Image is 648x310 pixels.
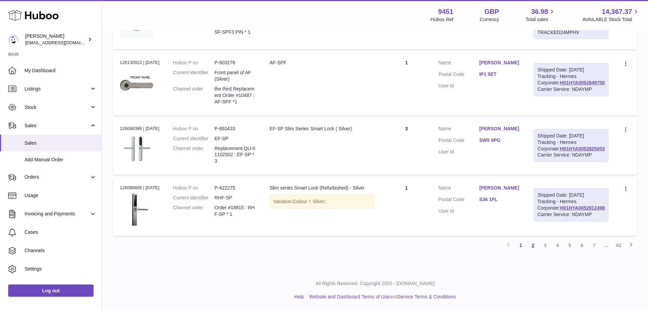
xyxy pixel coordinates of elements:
dt: Channel order [173,145,215,165]
a: 4 [551,239,564,251]
a: Website and Dashboard Terms of Use [309,294,389,299]
div: 126130913 | [DATE] [120,60,160,66]
a: 1 [515,239,527,251]
a: [PERSON_NAME] [479,60,520,66]
dd: the third Replacement Order #10487 : AF-SPF *1 [214,86,256,105]
span: ... [600,239,613,251]
li: and [307,294,456,300]
a: 14,367.37 AVAILABLE Stock Total [582,7,640,23]
span: Total sales [526,16,556,23]
dt: Huboo P no [173,60,215,66]
div: Carrier Service: NDAYMP [537,86,605,93]
div: Tracking - Hermes Corporate: [534,63,609,96]
div: Variation: [269,195,374,209]
dd: Order #18815 : RHF-SP * 1 [214,205,256,217]
dt: Huboo P no [173,185,215,191]
dt: Current identifier [173,69,215,82]
a: Help [294,294,304,299]
td: 1 [381,53,432,115]
span: 14,367.37 [602,7,632,16]
dt: Postal Code [438,196,479,205]
div: [PERSON_NAME] [25,33,86,46]
a: H01HYA0052825053 [560,146,605,151]
div: 126086608 | [DATE] [120,185,160,191]
dt: Name [438,60,479,68]
a: H01HYA0052849700 [560,80,605,85]
img: internalAdmin-9451@internal.huboo.com [8,34,18,45]
dt: Channel order [173,205,215,217]
dt: User Id [438,208,479,214]
span: Usage [24,192,97,199]
dt: User Id [438,149,479,155]
img: HF-featured-image-1.png [120,193,154,227]
dt: Postal Code [438,137,479,145]
dd: RHF-SP [214,195,256,201]
span: AVAILABLE Stock Total [582,16,640,23]
dd: Front panel of AF (Silver) [214,69,256,82]
a: 36.98 Total sales [526,7,556,23]
div: Carrier Service: NDAYMP [537,152,605,158]
strong: 9451 [438,7,453,16]
dt: Current identifier [173,195,215,201]
a: 6 [576,239,588,251]
div: Slim series Smart Lock (Refurbished) - Silver [269,185,374,191]
span: Stock [24,104,89,111]
img: 94511700517579.jpg [120,68,154,98]
dt: Channel order [173,86,215,105]
dt: Name [438,126,479,134]
span: Invoicing and Payments [24,211,89,217]
span: Cases [24,229,97,235]
div: EF-SP Slim Series Smart Lock ( Silver) [269,126,374,132]
div: Tracking - Hermes Corporate: [534,129,609,162]
strong: GBP [484,7,499,16]
span: Sales [24,123,89,129]
span: Settings [24,266,97,272]
dd: P-422275 [214,185,256,191]
dd: EF-SP [214,135,256,142]
dd: P-893433 [214,126,256,132]
div: Currency [480,16,499,23]
div: 126088399 | [DATE] [120,126,160,132]
a: 5 [564,239,576,251]
a: 7 [588,239,600,251]
dt: User Id [438,83,479,89]
a: [PERSON_NAME] [479,185,520,191]
span: Listings [24,86,89,92]
div: Carrier Service: NDAYMP [537,211,605,218]
div: AF-SPF [269,60,374,66]
dd: Replacement QU-01102502 : EF-SP *3 [214,145,256,165]
a: 62 [613,239,625,251]
div: Shipped Date: [DATE] [537,192,605,198]
a: SW5 0PG [479,137,520,144]
span: Channels [24,247,97,254]
div: Shipped Date: [DATE] [537,133,605,139]
span: My Dashboard [24,67,97,74]
span: Add Manual Order [24,157,97,163]
dt: Current identifier [173,135,215,142]
td: 3 [381,119,432,175]
a: S36 1FL [479,196,520,203]
dt: Postal Code [438,71,479,79]
span: Sales [24,140,97,146]
div: Huboo Ref [431,16,453,23]
a: 2 [527,239,539,251]
a: [PERSON_NAME] [479,126,520,132]
dd: P-903276 [214,60,256,66]
span: 36.98 [531,7,548,16]
a: Log out [8,284,94,297]
dt: Huboo P no [173,126,215,132]
a: H01HYA0052812498 [560,205,605,211]
p: All Rights Reserved. Copyright 2025 - [DOMAIN_NAME] [107,280,643,287]
div: Tracking - Hermes Corporate: [534,188,609,222]
span: Orders [24,174,89,180]
a: Service Terms & Conditions [397,294,456,299]
a: 3 [539,239,551,251]
a: IP1 5ET [479,71,520,78]
img: 1699219270.jpg [120,134,154,164]
span: Colour = Silver; [293,199,326,204]
div: Shipped Date: [DATE] [537,67,605,73]
td: 1 [381,178,432,235]
span: [EMAIL_ADDRESS][DOMAIN_NAME] [25,40,100,45]
dt: Name [438,185,479,193]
